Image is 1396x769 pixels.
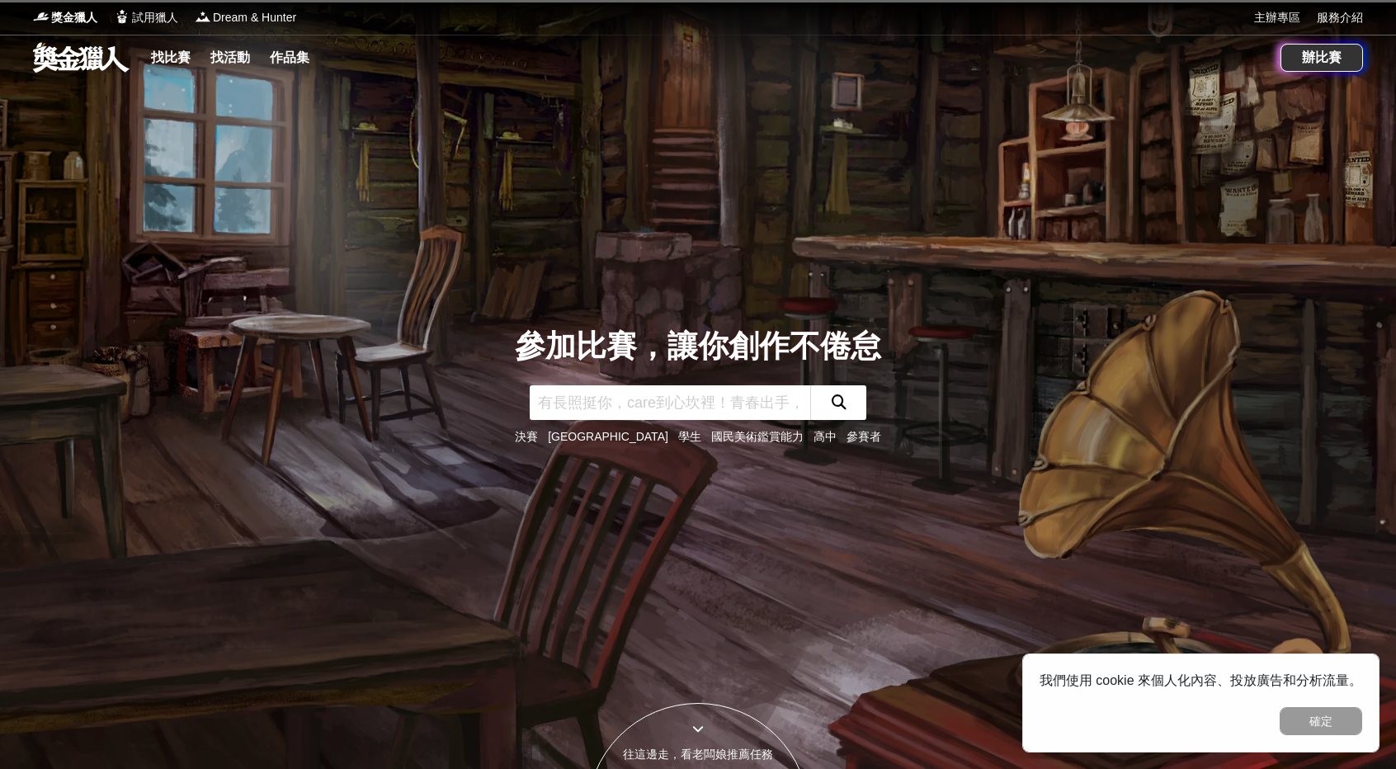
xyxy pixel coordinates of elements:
[195,8,211,25] img: Logo
[33,8,50,25] img: Logo
[711,430,804,443] a: 國民美術鑑賞能力
[548,430,668,443] a: [GEOGRAPHIC_DATA]
[1254,9,1300,26] a: 主辦專區
[132,9,178,26] span: 試用獵人
[213,9,296,26] span: Dream & Hunter
[263,46,316,69] a: 作品集
[1040,673,1362,687] span: 我們使用 cookie 來個人化內容、投放廣告和分析流量。
[530,385,810,420] input: 有長照挺你，care到心坎裡！青春出手，拍出照顧 影音徵件活動
[515,323,881,370] div: 參加比賽，讓你創作不倦怠
[1317,9,1363,26] a: 服務介紹
[1280,44,1363,72] a: 辦比賽
[195,9,296,26] a: LogoDream & Hunter
[847,430,881,443] a: 參賽者
[114,9,178,26] a: Logo試用獵人
[204,46,257,69] a: 找活動
[51,9,97,26] span: 獎金獵人
[587,746,809,763] div: 往這邊走，看老闆娘推薦任務
[33,9,97,26] a: Logo獎金獵人
[515,430,538,443] a: 決賽
[144,46,197,69] a: 找比賽
[1280,707,1362,735] button: 確定
[814,430,837,443] a: 高中
[114,8,130,25] img: Logo
[678,430,701,443] a: 學生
